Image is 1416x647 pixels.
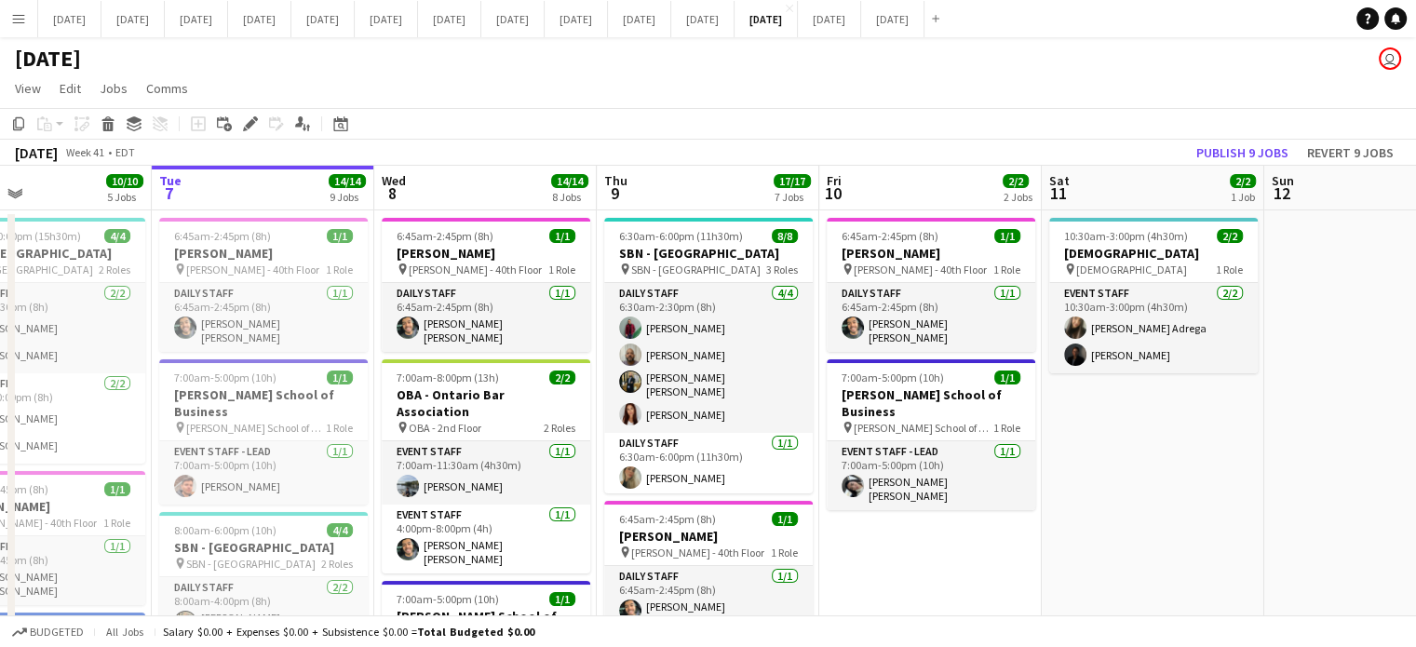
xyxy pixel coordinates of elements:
[481,1,545,37] button: [DATE]
[608,1,671,37] button: [DATE]
[545,1,608,37] button: [DATE]
[15,45,81,73] h1: [DATE]
[9,622,87,642] button: Budgeted
[671,1,735,37] button: [DATE]
[146,80,188,97] span: Comms
[52,76,88,101] a: Edit
[30,626,84,639] span: Budgeted
[165,1,228,37] button: [DATE]
[115,145,135,159] div: EDT
[102,625,147,639] span: All jobs
[61,145,108,159] span: Week 41
[100,80,128,97] span: Jobs
[1189,141,1296,165] button: Publish 9 jobs
[60,80,81,97] span: Edit
[15,80,41,97] span: View
[139,76,196,101] a: Comms
[735,1,798,37] button: [DATE]
[7,76,48,101] a: View
[92,76,135,101] a: Jobs
[163,625,534,639] div: Salary $0.00 + Expenses $0.00 + Subsistence $0.00 =
[101,1,165,37] button: [DATE]
[418,1,481,37] button: [DATE]
[1379,47,1401,70] app-user-avatar: Jolanta Rokowski
[38,1,101,37] button: [DATE]
[15,143,58,162] div: [DATE]
[1300,141,1401,165] button: Revert 9 jobs
[228,1,291,37] button: [DATE]
[417,625,534,639] span: Total Budgeted $0.00
[355,1,418,37] button: [DATE]
[291,1,355,37] button: [DATE]
[798,1,861,37] button: [DATE]
[861,1,924,37] button: [DATE]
